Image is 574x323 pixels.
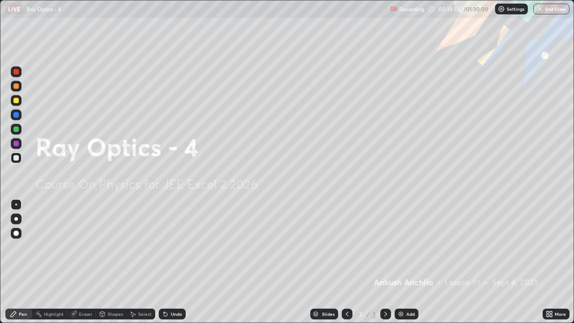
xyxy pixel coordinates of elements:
div: Shapes [108,312,123,316]
img: class-settings-icons [498,5,505,13]
p: Recording [399,6,424,13]
div: More [555,312,566,316]
img: recording.375f2c34.svg [390,5,397,13]
div: Undo [171,312,182,316]
div: Select [138,312,152,316]
p: LIVE [8,5,20,13]
div: Eraser [79,312,92,316]
div: 2 [371,310,377,318]
div: 2 [356,311,365,317]
img: add-slide-button [397,310,404,318]
div: Slides [322,312,335,316]
img: end-class-cross [536,5,544,13]
div: Highlight [44,312,64,316]
p: Settings [507,7,524,11]
p: Ray Optics - 4 [26,5,61,13]
div: Add [406,312,415,316]
div: Pen [19,312,27,316]
button: End Class [533,4,570,14]
div: / [367,311,370,317]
